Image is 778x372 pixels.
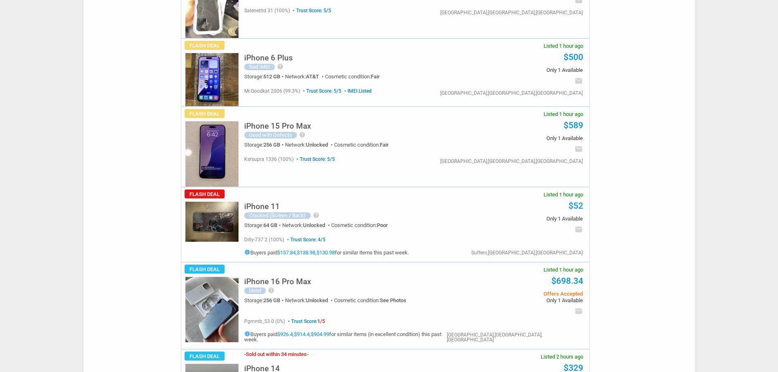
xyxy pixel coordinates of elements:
div: [GEOGRAPHIC_DATA],[GEOGRAPHIC_DATA],[GEOGRAPHIC_DATA] [440,10,583,15]
a: $589 [564,120,583,130]
a: iPhone 15 Pro Max [244,124,311,130]
div: Cosmetic condition: [331,223,388,228]
div: Cosmetic condition: [325,74,380,79]
div: Used with Defects [244,132,297,138]
div: Network: [285,298,334,303]
a: $500 [564,52,583,62]
span: Listed 1 hour ago [544,267,583,272]
span: Poor [377,222,388,228]
span: Trust Score: 5/5 [291,8,331,13]
span: Fair [371,74,380,80]
span: Flash Deal [185,189,225,198]
span: 64 GB [263,222,277,228]
span: Flash Deal [185,109,225,118]
span: Trust Score: 5/5 [301,88,341,94]
span: Trust Score: 4/5 [285,237,325,243]
i: help [313,212,319,218]
div: Cosmetic condition: [334,142,389,147]
span: Flash Deal [185,41,225,50]
span: Only 1 Available [459,136,582,141]
i: info [244,249,250,255]
a: iPhone 6 Plus [244,56,293,62]
img: s-l225.jpg [185,202,239,242]
div: Storage: [244,142,285,147]
i: help [268,287,274,294]
a: $698.34 [551,276,583,286]
span: salenetltd 31 (100%) [244,8,290,13]
a: $138.98 [297,249,315,256]
span: Listed 1 hour ago [544,111,583,117]
span: 256 GB [263,142,280,148]
span: - [244,351,246,357]
img: s-l225.jpg [185,277,239,342]
span: Listed 2 hours ago [541,354,583,359]
i: email [575,225,583,234]
span: Trust Score: 5/5 [295,156,335,162]
div: [GEOGRAPHIC_DATA],[GEOGRAPHIC_DATA],[GEOGRAPHIC_DATA] [440,159,583,164]
div: Network: [285,74,325,79]
img: s-l225.jpg [185,53,239,106]
div: Suffern,[GEOGRAPHIC_DATA],[GEOGRAPHIC_DATA] [471,250,583,255]
span: mr.goodkat 2006 (99.3%) [244,88,300,94]
i: email [575,145,583,153]
span: Listed 1 hour ago [544,192,583,197]
h5: Buyers paid , , for similar items this past week. [244,249,409,255]
div: Storage: [244,298,285,303]
span: 1/5 [317,319,325,324]
span: Offers Accepted [459,291,582,296]
div: Network: [285,142,334,147]
span: Only 1 Available [459,216,582,221]
i: help [277,63,283,70]
span: Only 1 Available [459,67,582,73]
div: Cosmetic condition: [334,298,406,303]
a: iPhone 11 [244,204,280,210]
div: Used [244,287,266,294]
div: [GEOGRAPHIC_DATA],[GEOGRAPHIC_DATA],[GEOGRAPHIC_DATA] [447,332,583,342]
span: ksrsupra 1336 (100%) [244,156,294,162]
img: s-l225.jpg [185,121,239,187]
div: [GEOGRAPHIC_DATA],[GEOGRAPHIC_DATA],[GEOGRAPHIC_DATA] [440,91,583,96]
span: Trust Score: [286,319,325,324]
span: Flash Deal [185,265,225,274]
a: $926.4 [277,331,293,337]
div: Cracked (Screen / Back) [244,212,311,219]
h3: Sold out within 34 minutes [244,352,308,357]
span: Unlocked [306,142,328,148]
div: Network: [282,223,331,228]
span: 512 GB [263,74,280,80]
a: $914.4 [294,331,310,337]
h5: iPhone 6 Plus [244,54,293,62]
h5: iPhone 16 Pro Max [244,278,311,285]
span: AT&T [306,74,319,80]
a: iPhone 16 Pro Max [244,279,311,285]
span: Listed 1 hour ago [544,43,583,49]
span: IMEI Listed [343,88,372,94]
span: Flash Deal [185,352,225,361]
a: $52 [568,201,583,211]
div: Storage: [244,74,285,79]
span: dilly-737 2 (100%) [244,237,284,243]
i: email [575,77,583,85]
span: Unlocked [303,222,325,228]
span: 256 GB [263,297,280,303]
span: - [307,351,308,357]
a: $157.84 [277,249,296,256]
i: email [575,307,583,315]
div: Storage: [244,223,282,228]
span: See Photos [380,297,406,303]
h5: Buyers paid , , for similar items (in excellent condition) this past week. [244,331,447,342]
i: info [244,331,250,337]
span: Unlocked [306,297,328,303]
h5: iPhone 11 [244,203,280,210]
h5: iPhone 15 Pro Max [244,122,311,130]
div: Bad IMEI [244,64,275,70]
span: Fair [380,142,389,148]
a: $904.99 [311,331,329,337]
i: help [299,131,305,138]
span: pgmmb_53 0 (0%) [244,319,285,324]
a: $130.98 [317,249,335,256]
span: Only 1 Available [459,298,582,303]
